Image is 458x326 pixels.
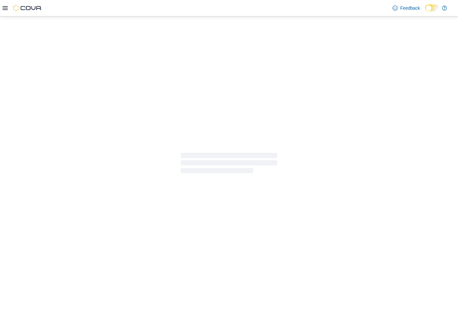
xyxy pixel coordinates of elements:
[390,2,423,15] a: Feedback
[181,154,277,175] span: Loading
[425,5,439,11] input: Dark Mode
[13,5,42,11] img: Cova
[425,11,425,12] span: Dark Mode
[400,5,420,11] span: Feedback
